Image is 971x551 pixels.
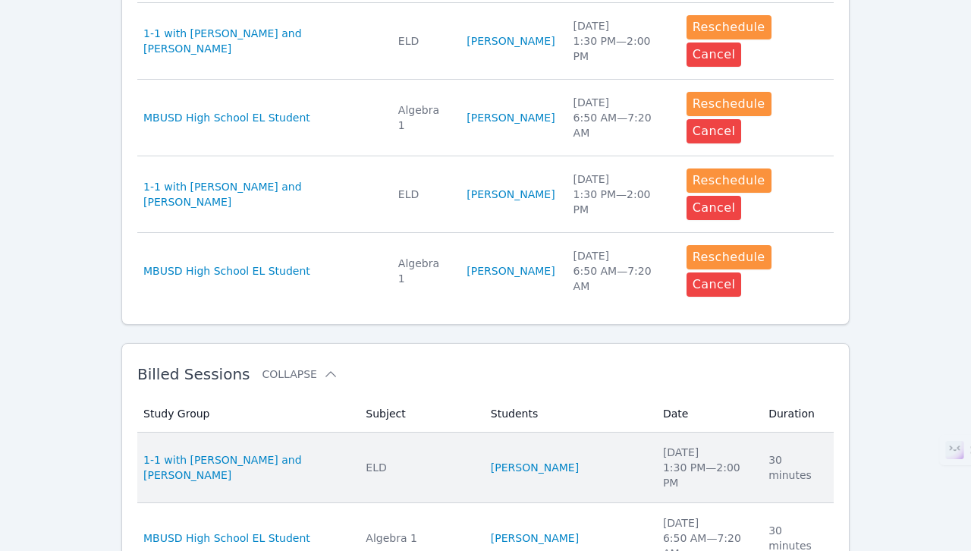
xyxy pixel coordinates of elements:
button: Cancel [687,272,742,297]
div: Algebra 1 [366,531,472,546]
div: [DATE] 6:50 AM — 7:20 AM [573,95,668,140]
th: Date [654,395,759,433]
button: Cancel [687,196,742,220]
a: 1-1 with [PERSON_NAME] and [PERSON_NAME] [143,179,380,209]
th: Duration [759,395,834,433]
th: Students [482,395,654,433]
tr: 1-1 with [PERSON_NAME] and [PERSON_NAME]ELD[PERSON_NAME][DATE]1:30 PM—2:00 PMRescheduleCancel [137,3,834,80]
button: Reschedule [687,245,771,269]
div: ELD [398,33,448,49]
div: [DATE] 1:30 PM — 2:00 PM [663,445,750,490]
a: MBUSD High School EL Student [143,531,310,546]
th: Subject [357,395,481,433]
a: [PERSON_NAME] [467,263,555,279]
a: MBUSD High School EL Student [143,110,310,125]
div: ELD [398,187,448,202]
th: Study Group [137,395,357,433]
tr: 1-1 with [PERSON_NAME] and [PERSON_NAME]ELD[PERSON_NAME][DATE]1:30 PM—2:00 PM30 minutes [137,433,834,503]
button: Reschedule [687,168,771,193]
span: Billed Sessions [137,365,250,383]
div: [DATE] 1:30 PM — 2:00 PM [573,18,668,64]
button: Cancel [687,119,742,143]
div: [DATE] 1:30 PM — 2:00 PM [573,172,668,217]
a: 1-1 with [PERSON_NAME] and [PERSON_NAME] [143,452,347,483]
a: [PERSON_NAME] [491,531,579,546]
div: 30 minutes [768,452,825,483]
button: Reschedule [687,92,771,116]
tr: 1-1 with [PERSON_NAME] and [PERSON_NAME]ELD[PERSON_NAME][DATE]1:30 PM—2:00 PMRescheduleCancel [137,156,834,233]
button: Cancel [687,43,742,67]
div: Algebra 1 [398,102,448,133]
tr: MBUSD High School EL StudentAlgebra 1[PERSON_NAME][DATE]6:50 AM—7:20 AMRescheduleCancel [137,233,834,309]
button: Reschedule [687,15,771,39]
button: Collapse [262,367,338,382]
a: [PERSON_NAME] [491,460,579,475]
a: 1-1 with [PERSON_NAME] and [PERSON_NAME] [143,26,380,56]
a: [PERSON_NAME] [467,33,555,49]
div: ELD [366,460,472,475]
a: [PERSON_NAME] [467,187,555,202]
div: Algebra 1 [398,256,448,286]
a: [PERSON_NAME] [467,110,555,125]
div: [DATE] 6:50 AM — 7:20 AM [573,248,668,294]
tr: MBUSD High School EL StudentAlgebra 1[PERSON_NAME][DATE]6:50 AM—7:20 AMRescheduleCancel [137,80,834,156]
a: MBUSD High School EL Student [143,263,310,279]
